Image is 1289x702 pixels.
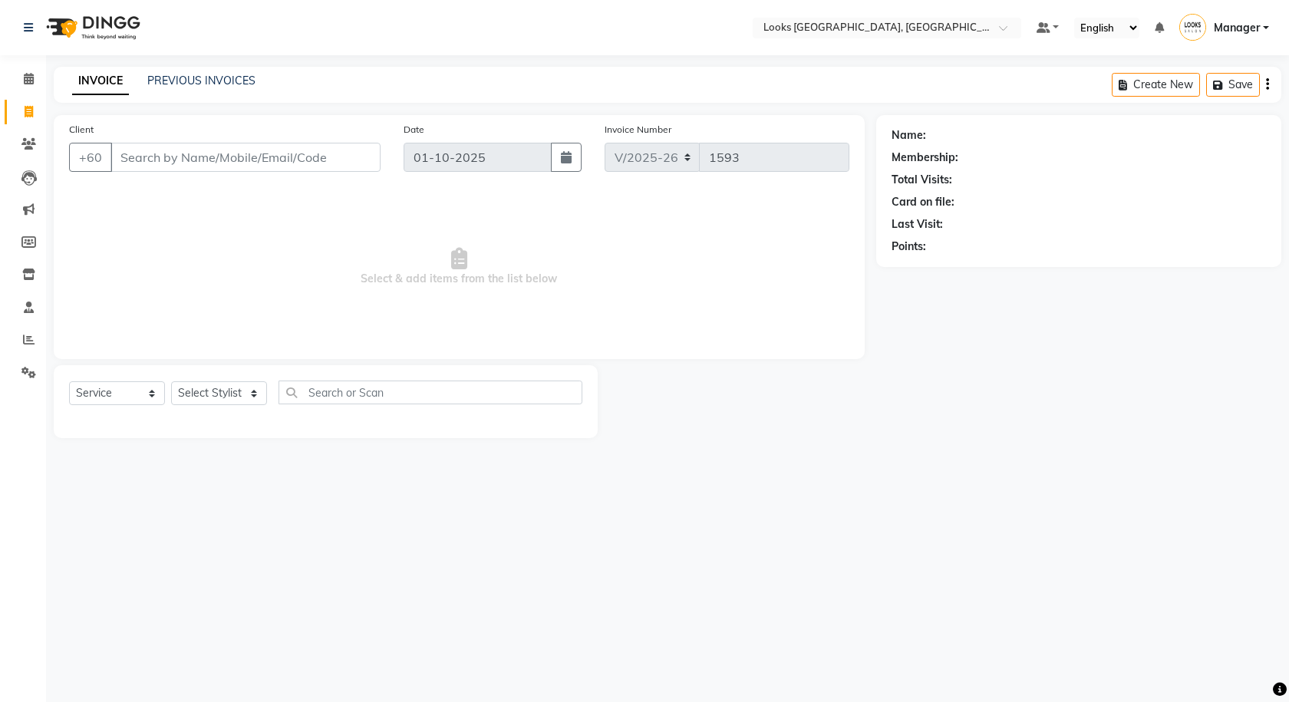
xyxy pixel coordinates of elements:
button: Save [1206,73,1260,97]
button: +60 [69,143,112,172]
div: Last Visit: [892,216,943,232]
div: Total Visits: [892,172,952,188]
div: Points: [892,239,926,255]
label: Invoice Number [605,123,671,137]
img: Manager [1179,14,1206,41]
span: Select & add items from the list below [69,190,849,344]
div: Name: [892,127,926,143]
a: INVOICE [72,68,129,95]
label: Date [404,123,424,137]
div: Card on file: [892,194,954,210]
input: Search by Name/Mobile/Email/Code [110,143,381,172]
a: PREVIOUS INVOICES [147,74,255,87]
span: Manager [1214,20,1260,36]
input: Search or Scan [279,381,582,404]
div: Membership: [892,150,958,166]
button: Create New [1112,73,1200,97]
label: Client [69,123,94,137]
img: logo [39,6,144,49]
